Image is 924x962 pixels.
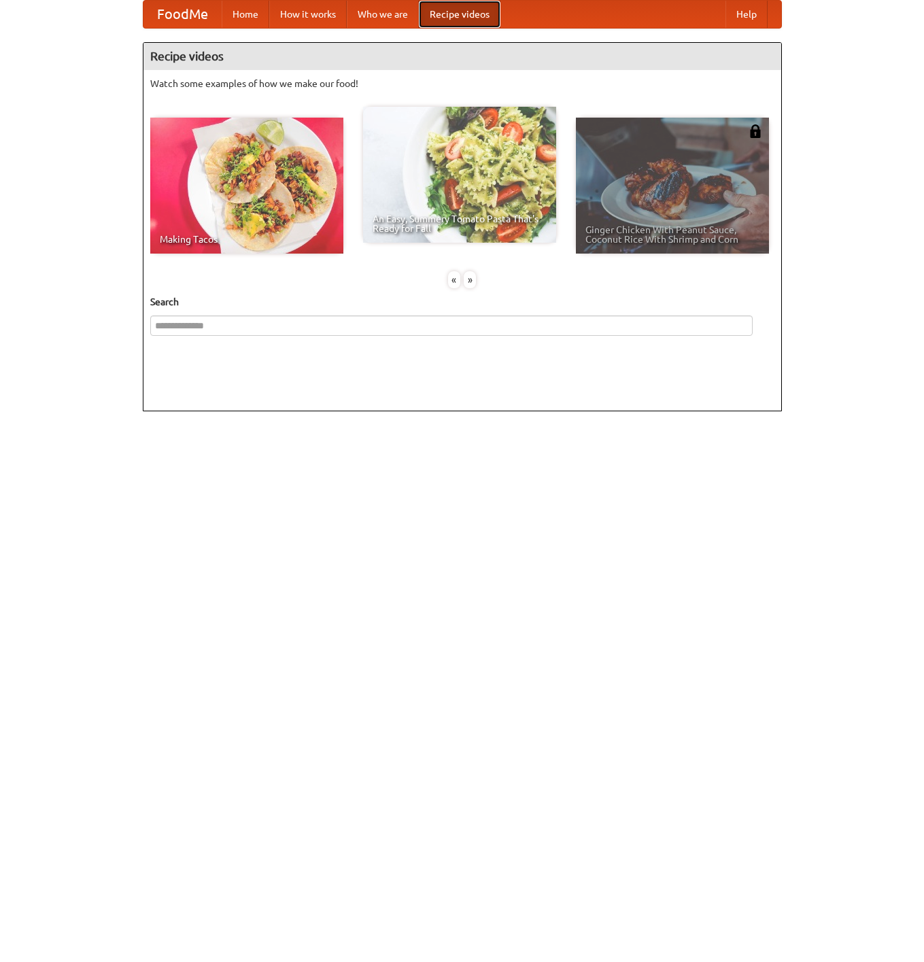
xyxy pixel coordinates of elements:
a: Who we are [347,1,419,28]
div: « [448,271,460,288]
img: 483408.png [749,124,762,138]
p: Watch some examples of how we make our food! [150,77,774,90]
span: Making Tacos [160,235,334,244]
a: Home [222,1,269,28]
span: An Easy, Summery Tomato Pasta That's Ready for Fall [373,214,547,233]
h4: Recipe videos [143,43,781,70]
a: An Easy, Summery Tomato Pasta That's Ready for Fall [363,107,556,243]
a: Recipe videos [419,1,500,28]
a: How it works [269,1,347,28]
h5: Search [150,295,774,309]
a: FoodMe [143,1,222,28]
a: Making Tacos [150,118,343,254]
a: Help [725,1,768,28]
div: » [464,271,476,288]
